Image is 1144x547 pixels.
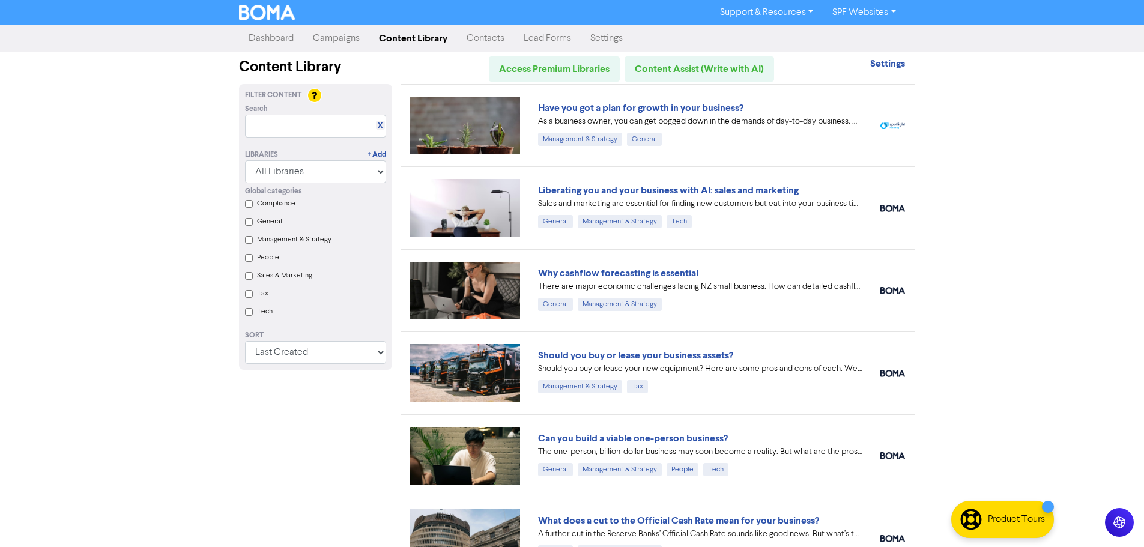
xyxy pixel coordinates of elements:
img: boma [880,205,905,212]
div: Filter Content [245,90,386,101]
a: What does a cut to the Official Cash Rate mean for your business? [538,515,819,527]
a: Campaigns [303,26,369,50]
label: Sales & Marketing [257,270,312,281]
label: Tech [257,306,273,317]
img: boma [880,535,905,542]
div: Tech [703,463,728,476]
a: Should you buy or lease your business assets? [538,349,733,361]
div: Management & Strategy [578,463,662,476]
a: Access Premium Libraries [489,56,620,82]
a: Content Library [369,26,457,50]
img: boma_accounting [880,370,905,377]
a: Why cashflow forecasting is essential [538,267,698,279]
div: General [538,298,573,311]
span: Search [245,104,268,115]
a: Content Assist (Write with AI) [625,56,774,82]
div: Content Library [239,56,392,78]
div: Sort [245,330,386,341]
a: X [378,121,383,130]
a: Settings [581,26,632,50]
img: boma [880,452,905,459]
div: A further cut in the Reserve Banks’ Official Cash Rate sounds like good news. But what’s the real... [538,528,862,540]
div: Management & Strategy [538,133,622,146]
a: Support & Resources [710,3,823,22]
label: Management & Strategy [257,234,331,245]
div: Management & Strategy [578,298,662,311]
div: General [538,215,573,228]
img: BOMA Logo [239,5,295,20]
iframe: Chat Widget [1084,489,1144,547]
a: SPF Websites [823,3,905,22]
div: There are major economic challenges facing NZ small business. How can detailed cashflow forecasti... [538,280,862,293]
a: Can you build a viable one-person business? [538,432,728,444]
div: General [627,133,662,146]
div: Management & Strategy [578,215,662,228]
div: General [538,463,573,476]
a: Contacts [457,26,514,50]
img: boma [880,287,905,294]
label: People [257,252,279,263]
label: Tax [257,288,268,299]
div: As a business owner, you can get bogged down in the demands of day-to-day business. We can help b... [538,115,862,128]
a: Have you got a plan for growth in your business? [538,102,743,114]
div: Should you buy or lease your new equipment? Here are some pros and cons of each. We also can revi... [538,363,862,375]
img: spotlight [880,122,905,130]
strong: Settings [870,58,905,70]
div: Global categories [245,186,386,197]
div: The one-person, billion-dollar business may soon become a reality. But what are the pros and cons... [538,446,862,458]
label: General [257,216,282,227]
div: Sales and marketing are essential for finding new customers but eat into your business time. We e... [538,198,862,210]
a: Lead Forms [514,26,581,50]
a: Settings [870,59,905,69]
a: + Add [368,150,386,160]
div: People [667,463,698,476]
a: Liberating you and your business with AI: sales and marketing [538,184,799,196]
div: Libraries [245,150,278,160]
div: Management & Strategy [538,380,622,393]
a: Dashboard [239,26,303,50]
div: Tech [667,215,692,228]
div: Tax [627,380,648,393]
label: Compliance [257,198,295,209]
